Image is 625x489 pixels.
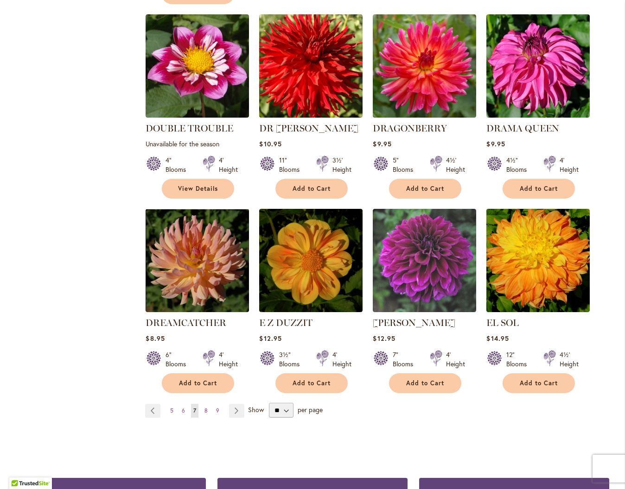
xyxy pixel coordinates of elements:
[506,350,532,369] div: 12" Blooms
[373,317,455,328] a: [PERSON_NAME]
[520,379,558,387] span: Add to Cart
[406,379,444,387] span: Add to Cart
[193,407,196,414] span: 7
[204,407,208,414] span: 8
[146,317,226,328] a: DREAMCATCHER
[373,334,395,343] span: $12.95
[259,123,358,134] a: DR [PERSON_NAME]
[332,156,351,174] div: 3½' Height
[406,185,444,193] span: Add to Cart
[166,350,191,369] div: 6" Blooms
[446,350,465,369] div: 4' Height
[259,209,363,312] img: E Z DUZZIT
[146,334,165,343] span: $8.95
[162,179,234,199] a: View Details
[146,123,233,134] a: DOUBLE TROUBLE
[214,404,222,418] a: 9
[486,209,590,312] img: EL SOL
[178,185,218,193] span: View Details
[486,317,519,328] a: EL SOL
[179,404,187,418] a: 6
[182,407,185,414] span: 6
[275,179,348,199] button: Add to Cart
[373,209,476,312] img: Einstein
[216,407,219,414] span: 9
[486,123,559,134] a: DRAMA QUEEN
[486,305,590,314] a: EL SOL
[486,14,590,118] img: DRAMA QUEEN
[486,334,509,343] span: $14.95
[275,373,348,393] button: Add to Cart
[248,405,264,414] span: Show
[393,156,419,174] div: 5" Blooms
[298,405,323,414] span: per page
[166,156,191,174] div: 4" Blooms
[259,305,363,314] a: E Z DUZZIT
[170,407,173,414] span: 5
[293,185,331,193] span: Add to Cart
[332,350,351,369] div: 4' Height
[146,139,249,148] p: Unavailable for the season
[373,14,476,118] img: DRAGONBERRY
[503,373,575,393] button: Add to Cart
[279,350,305,369] div: 3½" Blooms
[146,14,249,118] img: DOUBLE TROUBLE
[373,305,476,314] a: Einstein
[219,350,238,369] div: 4' Height
[179,379,217,387] span: Add to Cart
[7,456,33,482] iframe: Launch Accessibility Center
[520,185,558,193] span: Add to Cart
[373,111,476,119] a: DRAGONBERRY
[560,350,579,369] div: 4½' Height
[279,156,305,174] div: 11" Blooms
[259,317,312,328] a: E Z DUZZIT
[146,111,249,119] a: DOUBLE TROUBLE
[146,209,249,312] img: Dreamcatcher
[293,379,331,387] span: Add to Cart
[446,156,465,174] div: 4½' Height
[503,179,575,199] button: Add to Cart
[146,305,249,314] a: Dreamcatcher
[506,156,532,174] div: 4½" Blooms
[373,123,447,134] a: DRAGONBERRY
[486,139,505,148] span: $9.95
[202,404,210,418] a: 8
[168,404,176,418] a: 5
[560,156,579,174] div: 4' Height
[219,156,238,174] div: 4' Height
[393,350,419,369] div: 7" Blooms
[486,111,590,119] a: DRAMA QUEEN
[162,373,234,393] button: Add to Cart
[259,334,281,343] span: $12.95
[259,14,363,118] img: DR LES
[373,139,391,148] span: $9.95
[389,373,461,393] button: Add to Cart
[259,139,281,148] span: $10.95
[389,179,461,199] button: Add to Cart
[259,111,363,119] a: DR LES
